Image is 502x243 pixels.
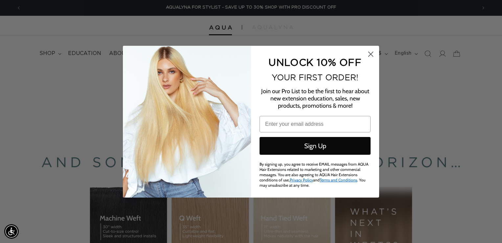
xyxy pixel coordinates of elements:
[260,137,371,155] button: Sign Up
[290,177,313,182] a: Privacy Policy
[260,116,371,132] input: Enter your email address
[123,46,251,198] img: daab8b0d-f573-4e8c-a4d0-05ad8d765127.png
[4,224,19,239] div: Accessibility Menu
[260,162,368,188] span: By signing up, you agree to receive EMAIL messages from AQUA Hair Extensions related to marketing...
[365,48,377,60] button: Close dialog
[261,88,369,109] span: Join our Pro List to be the first to hear about new extension education, sales, new products, pro...
[320,177,357,182] a: Terms and Conditions
[272,73,358,82] span: YOUR FIRST ORDER!
[268,57,361,67] span: UNLOCK 10% OFF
